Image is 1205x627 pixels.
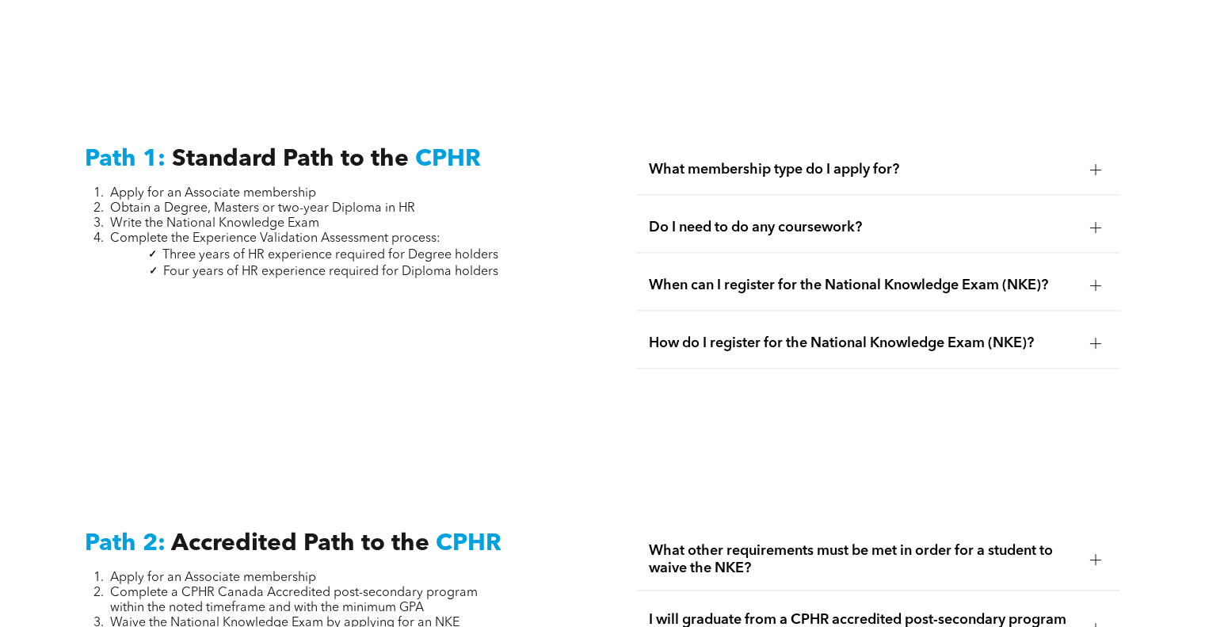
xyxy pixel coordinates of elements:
span: Write the National Knowledge Exam [110,217,319,230]
span: Path 1: [85,147,166,171]
span: Standard Path to the [172,147,409,171]
span: Complete the Experience Validation Assessment process: [110,232,440,245]
span: What membership type do I apply for? [649,161,1077,178]
span: CPHR [415,147,481,171]
span: Apply for an Associate membership [110,572,316,584]
span: Path 2: [85,532,166,556]
span: Obtain a Degree, Masters or two-year Diploma in HR [110,202,415,215]
span: When can I register for the National Knowledge Exam (NKE)? [649,277,1077,294]
span: Apply for an Associate membership [110,187,316,200]
span: CPHR [436,532,501,556]
span: What other requirements must be met in order for a student to waive the NKE? [649,542,1077,577]
span: Three years of HR experience required for Degree holders [162,249,498,262]
span: How do I register for the National Knowledge Exam (NKE)? [649,335,1077,352]
span: Do I need to do any coursework? [649,219,1077,236]
span: Four years of HR experience required for Diploma holders [163,266,498,278]
span: Accredited Path to the [171,532,429,556]
span: Complete a CPHR Canada Accredited post-secondary program within the noted timeframe and with the ... [110,587,478,614]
